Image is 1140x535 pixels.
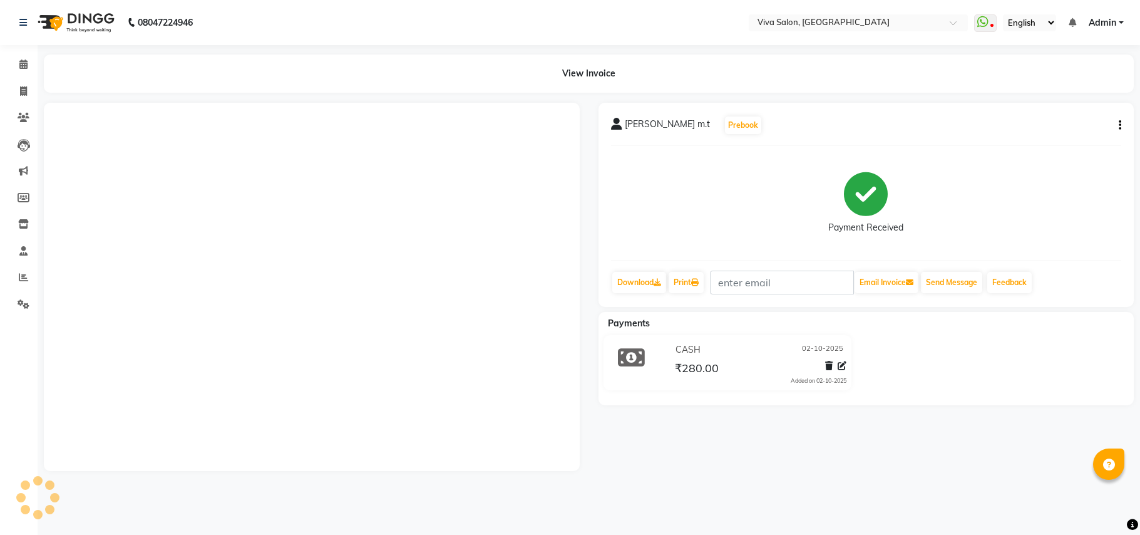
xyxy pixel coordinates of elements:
[987,272,1032,293] a: Feedback
[725,117,761,134] button: Prebook
[44,55,1134,93] div: View Invoice
[802,343,843,356] span: 02-10-2025
[612,272,666,293] a: Download
[675,343,701,356] span: CASH
[625,118,710,135] span: [PERSON_NAME] m.t
[1089,16,1116,29] span: Admin
[32,5,118,40] img: logo
[791,377,846,385] div: Added on 02-10-2025
[1087,485,1127,522] iframe: chat widget
[921,272,982,293] button: Send Message
[669,272,704,293] a: Print
[855,272,918,293] button: Email Invoice
[138,5,193,40] b: 08047224946
[675,361,719,378] span: ₹280.00
[710,271,854,294] input: enter email
[608,318,650,329] span: Payments
[828,221,903,234] div: Payment Received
